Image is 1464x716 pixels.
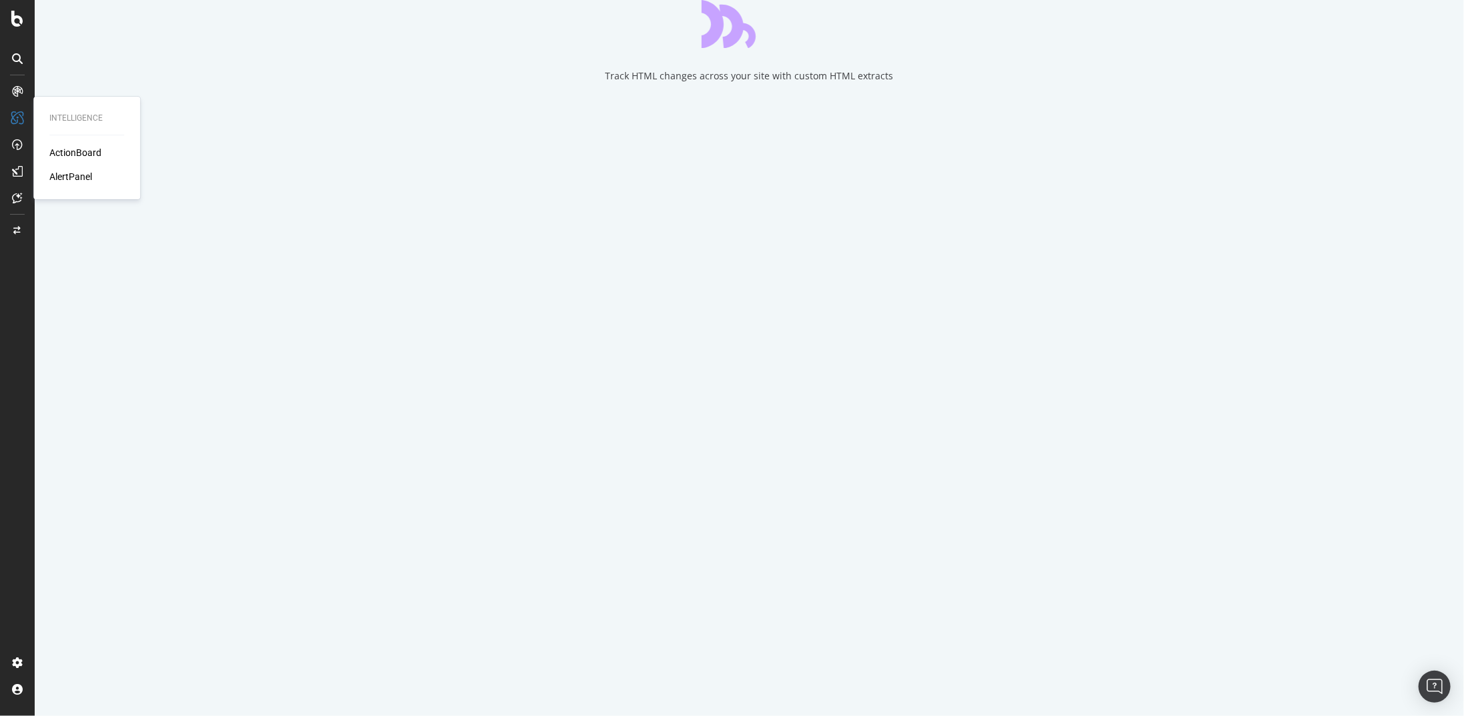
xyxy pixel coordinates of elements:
[49,146,101,159] a: ActionBoard
[1419,671,1451,703] div: Open Intercom Messenger
[606,69,894,83] div: Track HTML changes across your site with custom HTML extracts
[49,113,124,124] div: Intelligence
[49,170,92,183] a: AlertPanel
